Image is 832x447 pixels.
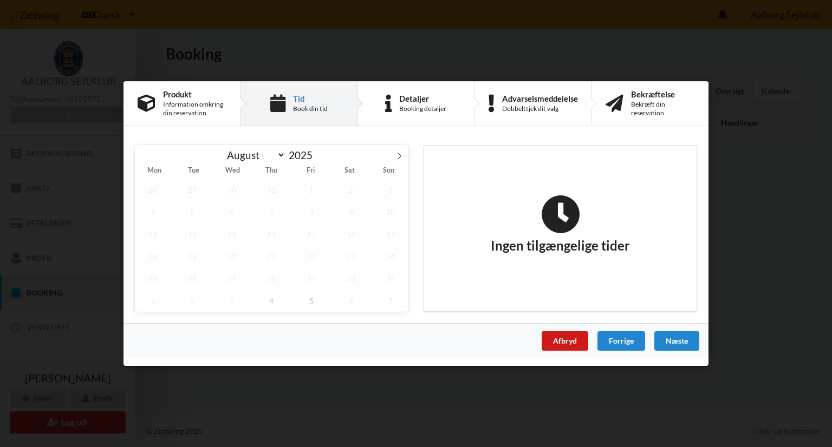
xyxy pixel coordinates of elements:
[174,168,213,175] span: Tue
[654,331,699,351] div: Næste
[254,267,290,290] span: August 28, 2025
[252,168,291,175] span: Thu
[373,245,408,267] span: August 24, 2025
[373,267,408,290] span: August 31, 2025
[333,290,369,312] span: September 6, 2025
[631,90,694,98] div: Bekræftelse
[214,201,250,223] span: August 6, 2025
[369,168,408,175] span: Sun
[631,100,694,117] div: Bekræft din reservation
[291,168,330,175] span: Fri
[163,90,226,98] div: Produkt
[213,168,252,175] span: Wed
[135,290,171,312] span: September 1, 2025
[174,245,210,267] span: August 19, 2025
[294,290,329,312] span: September 5, 2025
[174,179,210,201] span: July 29, 2025
[502,94,578,103] div: Advarselsmeddelelse
[135,245,171,267] span: August 18, 2025
[330,168,369,175] span: Sat
[294,179,329,201] span: August 1, 2025
[214,223,250,245] span: August 13, 2025
[254,201,290,223] span: August 7, 2025
[333,223,369,245] span: August 16, 2025
[174,201,210,223] span: August 5, 2025
[294,245,329,267] span: August 22, 2025
[597,331,645,351] div: Forrige
[333,201,369,223] span: August 9, 2025
[214,267,250,290] span: August 27, 2025
[399,104,446,113] div: Booking detaljer
[135,267,171,290] span: August 25, 2025
[135,201,171,223] span: August 4, 2025
[294,223,329,245] span: August 15, 2025
[135,223,171,245] span: August 11, 2025
[502,104,578,113] div: Dobbelttjek dit valg
[293,94,328,103] div: Tid
[174,223,210,245] span: August 12, 2025
[222,148,286,162] select: Month
[373,290,408,312] span: September 7, 2025
[214,179,250,201] span: July 30, 2025
[285,149,321,161] input: Year
[333,267,369,290] span: August 30, 2025
[254,179,290,201] span: July 31, 2025
[399,94,446,103] div: Detaljer
[491,195,630,254] h2: Ingen tilgængelige tider
[135,179,171,201] span: July 28, 2025
[373,179,408,201] span: August 3, 2025
[294,267,329,290] span: August 29, 2025
[542,331,588,351] div: Afbryd
[174,290,210,312] span: September 2, 2025
[174,267,210,290] span: August 26, 2025
[294,201,329,223] span: August 8, 2025
[373,201,408,223] span: August 10, 2025
[293,104,328,113] div: Book din tid
[254,290,290,312] span: September 4, 2025
[135,168,174,175] span: Mon
[373,223,408,245] span: August 17, 2025
[333,179,369,201] span: August 2, 2025
[254,245,290,267] span: August 21, 2025
[254,223,290,245] span: August 14, 2025
[214,245,250,267] span: August 20, 2025
[333,245,369,267] span: August 23, 2025
[214,290,250,312] span: September 3, 2025
[163,100,226,117] div: Information omkring din reservation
